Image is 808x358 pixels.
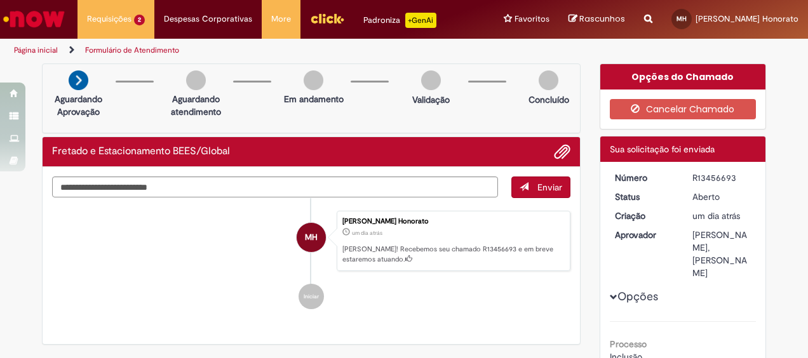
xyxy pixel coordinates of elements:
[69,70,88,90] img: arrow-next.png
[515,13,549,25] span: Favoritos
[297,223,326,252] div: Matheus De Moraes Honorato
[165,93,227,118] p: Aguardando atendimento
[579,13,625,25] span: Rascunhos
[605,190,683,203] dt: Status
[677,15,687,23] span: MH
[692,190,751,203] div: Aberto
[692,171,751,184] div: R13456693
[352,229,382,237] span: um dia atrás
[134,15,145,25] span: 2
[605,171,683,184] dt: Número
[511,176,570,198] button: Enviar
[539,70,558,90] img: img-circle-grey.png
[554,143,570,160] button: Adicionar anexos
[48,93,109,118] p: Aguardando Aprovação
[692,209,751,222] div: 28/08/2025 10:30:58
[610,99,757,119] button: Cancelar Chamado
[412,93,450,106] p: Validação
[10,39,529,62] ul: Trilhas de página
[52,198,570,322] ul: Histórico de tíquete
[537,182,562,193] span: Enviar
[342,218,563,225] div: [PERSON_NAME] Honorato
[271,13,291,25] span: More
[14,45,58,55] a: Página inicial
[692,210,740,222] span: um dia atrás
[363,13,436,28] div: Padroniza
[352,229,382,237] time: 28/08/2025 10:30:58
[692,210,740,222] time: 28/08/2025 10:30:58
[310,9,344,28] img: click_logo_yellow_360x200.png
[284,93,344,105] p: Em andamento
[85,45,179,55] a: Formulário de Atendimento
[87,13,131,25] span: Requisições
[696,13,798,24] span: [PERSON_NAME] Honorato
[52,146,230,157] h2: Fretado e Estacionamento BEES/Global Histórico de tíquete
[692,229,751,279] div: [PERSON_NAME], [PERSON_NAME]
[605,229,683,241] dt: Aprovador
[52,176,498,197] textarea: Digite sua mensagem aqui...
[52,211,570,272] li: Matheus De Moraes Honorato
[186,70,206,90] img: img-circle-grey.png
[529,93,569,106] p: Concluído
[304,70,323,90] img: img-circle-grey.png
[1,6,67,32] img: ServiceNow
[600,64,766,89] div: Opções do Chamado
[405,13,436,28] p: +GenAi
[569,13,625,25] a: Rascunhos
[305,222,318,253] span: MH
[610,143,715,155] span: Sua solicitação foi enviada
[610,338,647,350] b: Processo
[605,209,683,222] dt: Criação
[164,13,252,25] span: Despesas Corporativas
[342,244,563,264] p: [PERSON_NAME]! Recebemos seu chamado R13456693 e em breve estaremos atuando.
[421,70,441,90] img: img-circle-grey.png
